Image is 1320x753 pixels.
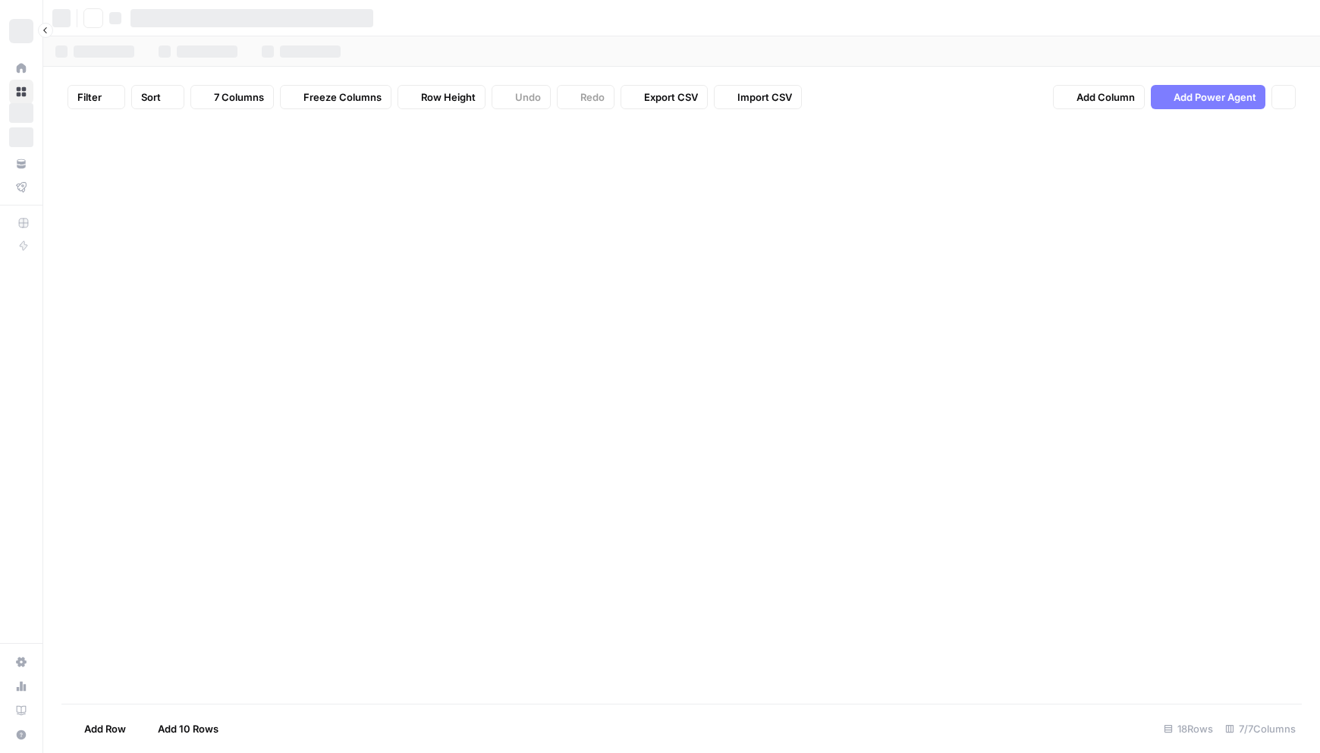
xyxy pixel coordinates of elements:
[9,650,33,674] a: Settings
[158,721,218,736] span: Add 10 Rows
[1076,89,1135,105] span: Add Column
[135,717,228,741] button: Add 10 Rows
[1158,717,1219,741] div: 18 Rows
[68,85,125,109] button: Filter
[421,89,476,105] span: Row Height
[77,89,102,105] span: Filter
[644,89,698,105] span: Export CSV
[621,85,708,109] button: Export CSV
[1053,85,1145,109] button: Add Column
[303,89,382,105] span: Freeze Columns
[9,723,33,747] button: Help + Support
[1219,717,1302,741] div: 7/7 Columns
[1174,89,1256,105] span: Add Power Agent
[214,89,264,105] span: 7 Columns
[9,175,33,199] a: Flightpath
[9,674,33,698] a: Usage
[280,85,391,109] button: Freeze Columns
[84,721,126,736] span: Add Row
[131,85,184,109] button: Sort
[580,89,605,105] span: Redo
[9,698,33,723] a: Learning Hub
[141,89,161,105] span: Sort
[61,717,135,741] button: Add Row
[1151,85,1265,109] button: Add Power Agent
[9,152,33,176] a: Your Data
[515,89,541,105] span: Undo
[398,85,486,109] button: Row Height
[9,80,33,104] a: Browse
[557,85,614,109] button: Redo
[737,89,792,105] span: Import CSV
[714,85,802,109] button: Import CSV
[190,85,274,109] button: 7 Columns
[9,56,33,80] a: Home
[492,85,551,109] button: Undo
